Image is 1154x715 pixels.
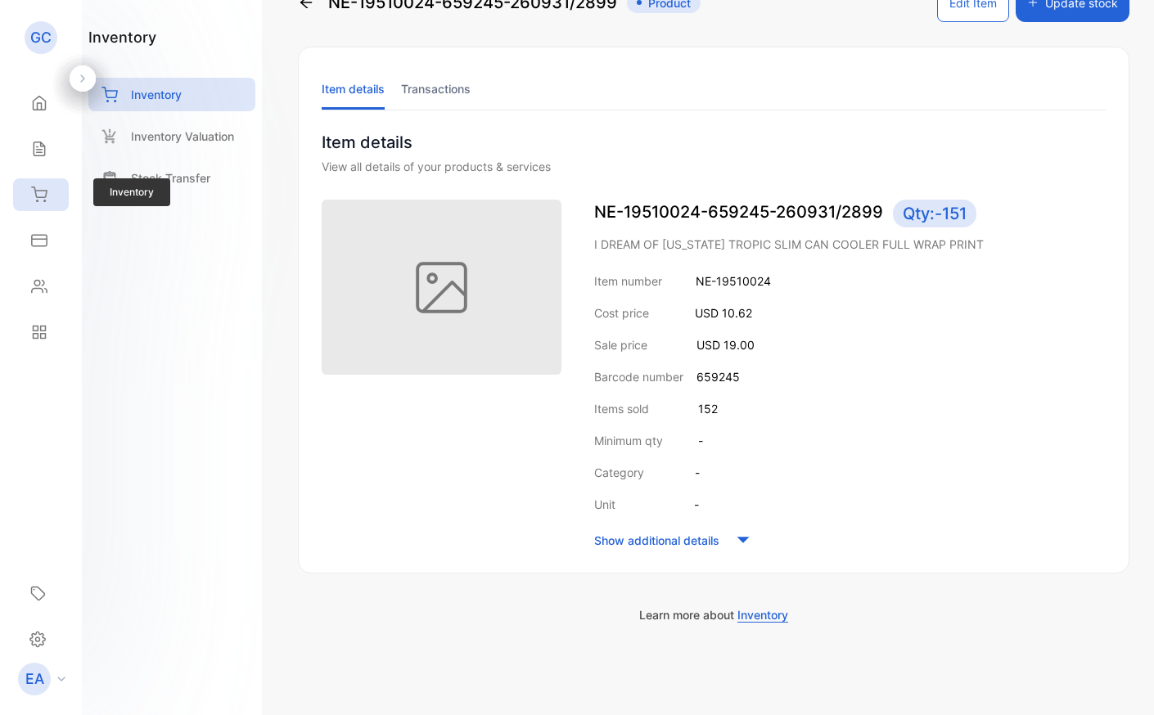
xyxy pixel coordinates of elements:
[322,200,561,375] img: item
[594,272,662,290] p: Item number
[594,200,1106,227] p: NE-19510024-659245-260931/2899
[594,432,663,449] p: Minimum qty
[322,68,385,110] li: Item details
[131,128,234,145] p: Inventory Valuation
[594,336,647,353] p: Sale price
[696,272,771,290] p: NE-19510024
[594,304,649,322] p: Cost price
[698,400,718,417] p: 152
[88,119,255,153] a: Inventory Valuation
[893,200,976,227] span: Qty: -151
[594,236,1106,253] p: I DREAM OF [US_STATE] TROPIC SLIM CAN COOLER FULL WRAP PRINT
[88,161,255,195] a: Stock Transfer
[594,368,683,385] p: Barcode number
[694,496,699,513] p: -
[25,668,44,690] p: EA
[695,306,752,320] span: USD 10.62
[30,27,52,48] p: GC
[594,532,719,549] p: Show additional details
[698,432,703,449] p: -
[88,26,156,48] h1: inventory
[594,464,644,481] p: Category
[695,464,700,481] p: -
[696,368,740,385] p: 659245
[298,606,1129,623] p: Learn more about
[594,496,615,513] p: Unit
[737,608,788,623] span: Inventory
[322,130,1106,155] p: Item details
[131,169,210,187] p: Stock Transfer
[322,158,1106,175] div: View all details of your products & services
[594,400,649,417] p: Items sold
[13,7,62,56] button: Open LiveChat chat widget
[696,338,755,352] span: USD 19.00
[131,86,182,103] p: Inventory
[93,178,170,206] span: Inventory
[88,78,255,111] a: Inventory
[401,68,471,110] li: Transactions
